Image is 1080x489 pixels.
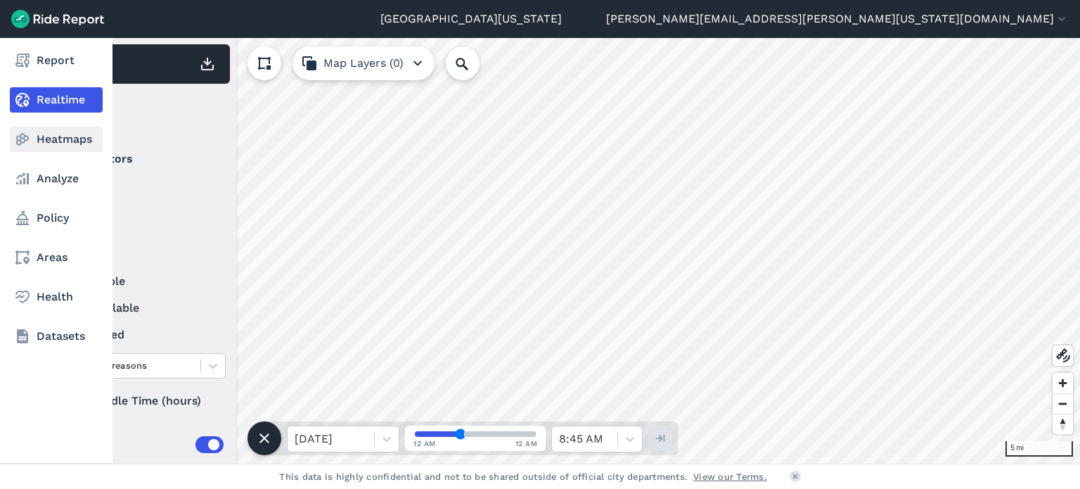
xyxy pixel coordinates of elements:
div: Areas [76,436,224,453]
div: Idle Time (hours) [57,388,226,414]
button: Reset bearing to north [1053,414,1073,434]
label: Spin [57,205,226,222]
img: Ride Report [11,10,104,28]
span: 12 AM [413,438,436,449]
label: reserved [57,326,226,343]
button: Zoom in [1053,373,1073,393]
canvas: Map [45,38,1080,464]
span: 12 AM [515,438,538,449]
summary: Operators [57,139,224,179]
summary: Areas [57,425,224,464]
summary: Status [57,234,224,273]
button: Zoom out [1053,393,1073,414]
a: [GEOGRAPHIC_DATA][US_STATE] [380,11,562,27]
input: Search Location or Vehicles [446,46,502,80]
a: View our Terms. [693,470,767,483]
a: Datasets [10,324,103,349]
a: Policy [10,205,103,231]
button: [PERSON_NAME][EMAIL_ADDRESS][PERSON_NAME][US_STATE][DOMAIN_NAME] [606,11,1069,27]
a: Heatmaps [10,127,103,152]
div: Filter [51,90,230,134]
a: Areas [10,245,103,270]
a: Report [10,48,103,73]
div: 5 mi [1005,441,1073,457]
a: Realtime [10,87,103,113]
a: Analyze [10,166,103,191]
button: Map Layers (0) [292,46,435,80]
a: Health [10,284,103,310]
label: unavailable [57,300,226,317]
label: Lime [57,179,226,196]
label: available [57,273,226,290]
